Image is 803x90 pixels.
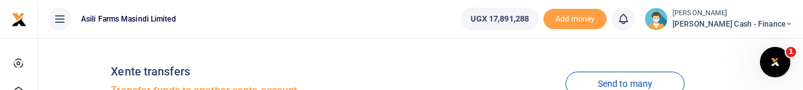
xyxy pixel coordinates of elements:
span: 1 [786,47,796,57]
a: profile-user [PERSON_NAME] [PERSON_NAME] Cash - Finance [645,8,793,30]
span: Asili Farms Masindi Limited [76,13,181,25]
a: Add money [543,13,607,23]
h4: Xente transfers [111,65,446,79]
a: UGX 17,891,288 [461,8,538,30]
small: [PERSON_NAME] [673,8,793,19]
img: profile-user [645,8,667,30]
iframe: Intercom live chat [760,47,790,77]
span: Add money [543,9,607,30]
span: UGX 17,891,288 [471,13,529,25]
span: [PERSON_NAME] Cash - Finance [673,18,793,30]
img: logo-small [11,12,27,27]
li: Toup your wallet [543,9,607,30]
li: Wallet ballance [456,8,543,30]
a: logo-small logo-large logo-large [11,14,27,23]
